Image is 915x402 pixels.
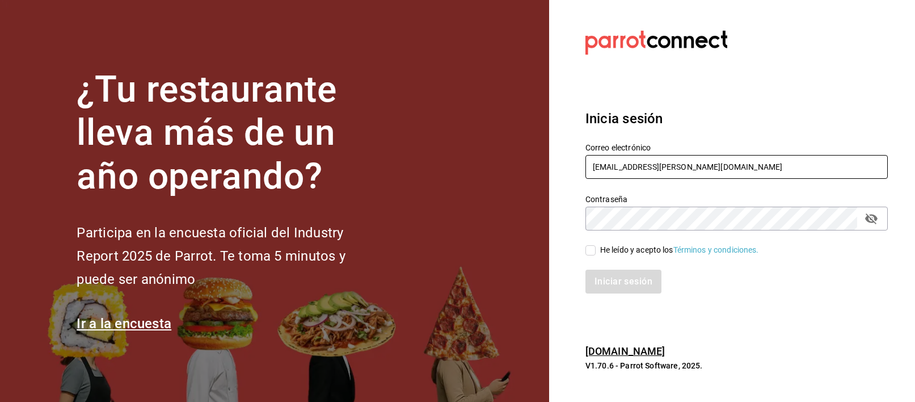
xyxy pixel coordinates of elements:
[585,360,888,371] p: V1.70.6 - Parrot Software, 2025.
[585,155,888,179] input: Ingresa tu correo electrónico
[77,221,383,291] h2: Participa en la encuesta oficial del Industry Report 2025 de Parrot. Te toma 5 minutos y puede se...
[673,245,759,254] a: Términos y condiciones.
[585,195,888,203] label: Contraseña
[585,143,888,151] label: Correo electrónico
[585,345,665,357] a: [DOMAIN_NAME]
[77,316,171,332] a: Ir a la encuesta
[585,108,888,129] h3: Inicia sesión
[600,244,759,256] div: He leído y acepto los
[77,68,383,199] h1: ¿Tu restaurante lleva más de un año operando?
[862,209,881,228] button: passwordField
